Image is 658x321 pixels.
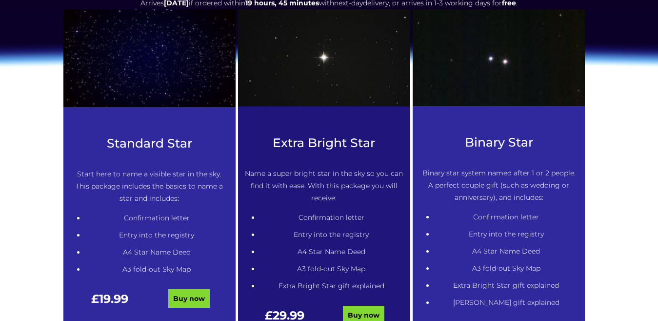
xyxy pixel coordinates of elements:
a: Buy now [168,289,210,308]
li: A4 Star Name Deed [259,246,403,258]
li: Extra Bright Star gift explained [434,279,578,292]
div: £ [70,293,150,315]
li: A4 Star Name Deed [85,246,229,258]
li: Entry into the registry [434,228,578,240]
li: [PERSON_NAME] gift explained [434,297,578,309]
img: Winnecke_4 [413,9,585,106]
h3: Extra Bright Star [245,136,403,150]
p: Binary star system named after 1 or 2 people. A perfect couple gift (such as wedding or anniversa... [419,167,578,204]
li: A3 fold-out Sky Map [85,263,229,276]
img: 1 [63,9,236,107]
li: A3 fold-out Sky Map [259,263,403,275]
li: Extra Bright Star gift explained [259,280,403,292]
h3: Binary Star [419,135,578,150]
img: betelgeuse-star-987396640-afd328ff2f774d769c56ed59ca336eb4 [238,9,410,107]
p: Start here to name a visible star in the sky. This package includes the basics to name a star and... [70,168,229,205]
p: Name a super bright star in the sky so you can find it with ease. With this package you will rece... [245,168,403,204]
li: A4 Star Name Deed [434,245,578,257]
li: A3 fold-out Sky Map [434,262,578,275]
h3: Standard Star [70,136,229,150]
li: Entry into the registry [85,229,229,241]
span: 19.99 [99,292,128,306]
li: Confirmation letter [85,212,229,224]
li: Confirmation letter [434,211,578,223]
li: Entry into the registry [259,229,403,241]
li: Confirmation letter [259,212,403,224]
